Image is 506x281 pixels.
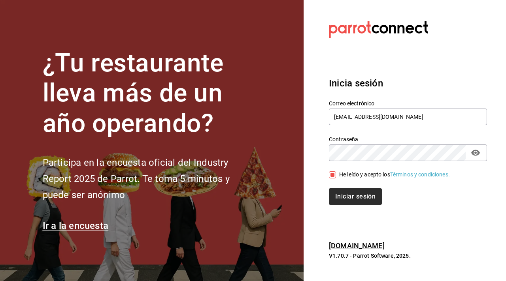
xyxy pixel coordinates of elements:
[43,48,256,139] h1: ¿Tu restaurante lleva más de un año operando?
[329,188,382,205] button: Iniciar sesión
[339,170,450,179] div: He leído y acepto los
[43,155,256,203] h2: Participa en la encuesta oficial del Industry Report 2025 de Parrot. Te toma 5 minutos y puede se...
[329,100,487,106] label: Correo electrónico
[329,109,487,125] input: Ingresa tu correo electrónico
[390,171,450,178] a: Términos y condiciones.
[329,76,487,90] h3: Inicia sesión
[329,252,487,260] p: V1.70.7 - Parrot Software, 2025.
[329,136,487,142] label: Contraseña
[43,220,109,231] a: Ir a la encuesta
[329,242,385,250] a: [DOMAIN_NAME]
[469,146,482,159] button: passwordField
